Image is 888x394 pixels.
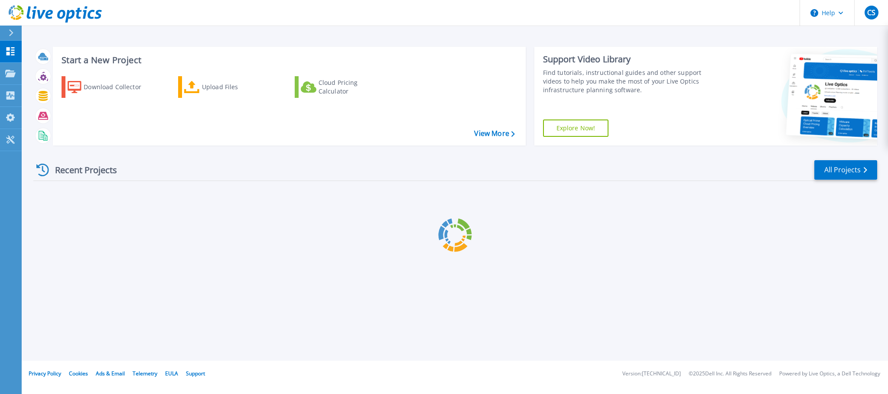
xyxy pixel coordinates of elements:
li: © 2025 Dell Inc. All Rights Reserved [689,371,771,377]
div: Upload Files [202,78,271,96]
a: EULA [165,370,178,377]
a: Privacy Policy [29,370,61,377]
div: Download Collector [84,78,153,96]
a: View More [474,129,514,138]
a: Cloud Pricing Calculator [295,76,391,98]
a: Explore Now! [543,119,609,137]
h3: Start a New Project [62,55,514,65]
div: Support Video Library [543,54,719,65]
a: Download Collector [62,76,158,98]
a: Cookies [69,370,88,377]
a: All Projects [814,160,877,180]
a: Support [186,370,205,377]
a: Upload Files [178,76,275,98]
div: Recent Projects [33,159,129,181]
div: Find tutorials, instructional guides and other support videos to help you make the most of your L... [543,68,719,94]
span: CS [867,9,875,16]
li: Version: [TECHNICAL_ID] [622,371,681,377]
li: Powered by Live Optics, a Dell Technology [779,371,880,377]
div: Cloud Pricing Calculator [319,78,388,96]
a: Ads & Email [96,370,125,377]
a: Telemetry [133,370,157,377]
